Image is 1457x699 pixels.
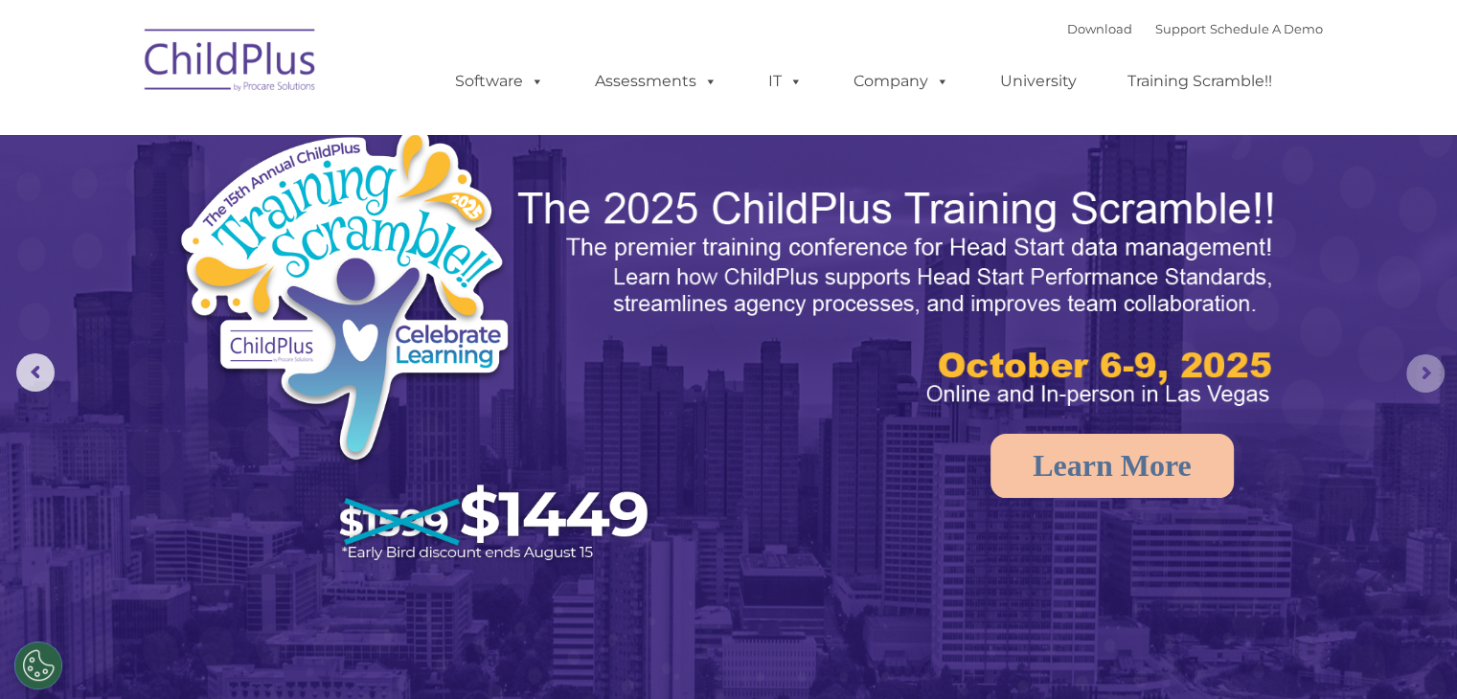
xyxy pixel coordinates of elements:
a: Software [436,62,563,101]
a: Learn More [990,434,1234,498]
span: Phone number [266,205,348,219]
a: Company [834,62,968,101]
a: University [981,62,1096,101]
a: Training Scramble!! [1108,62,1291,101]
a: Schedule A Demo [1210,21,1323,36]
span: Last name [266,126,325,141]
a: Download [1067,21,1132,36]
img: ChildPlus by Procare Solutions [135,15,327,111]
a: Support [1155,21,1206,36]
font: | [1067,21,1323,36]
a: IT [749,62,822,101]
a: Assessments [576,62,737,101]
iframe: Chat Widget [1145,492,1457,699]
button: Cookies Settings [14,642,62,689]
